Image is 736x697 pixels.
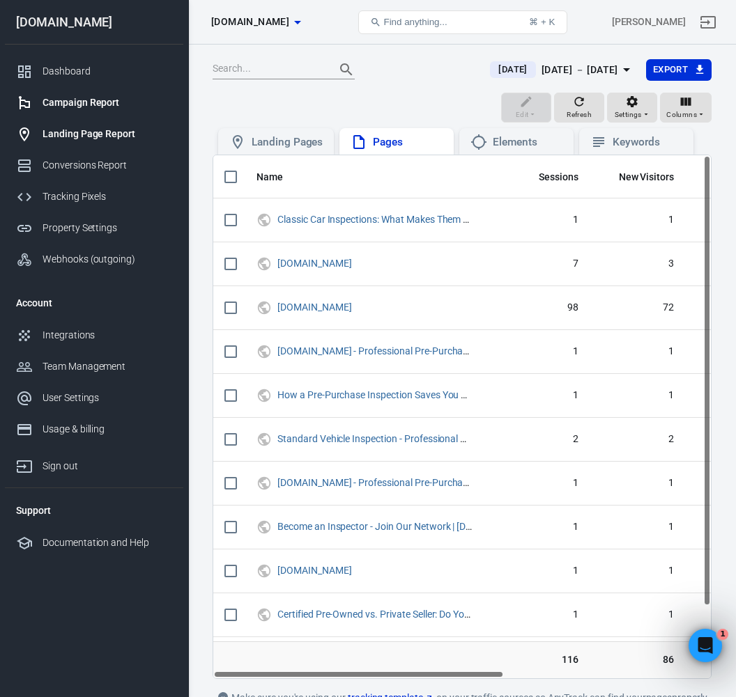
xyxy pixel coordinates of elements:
a: How a Pre-Purchase Inspection Saves You Money (Real Repair Cost Examples) | [DOMAIN_NAME] Blog [277,389,715,400]
a: Campaign Report [5,87,183,118]
iframe: Intercom live chat [689,629,722,662]
a: [DOMAIN_NAME] - Professional Pre-Purchase Car Inspections [277,477,542,488]
a: Usage & billing [5,414,183,445]
div: Sign out [43,459,172,473]
span: 1 [521,476,578,490]
svg: UTM & Web Traffic [256,431,272,448]
div: [DOMAIN_NAME] [5,16,183,29]
span: Sessions [521,171,578,185]
span: New Visitors [619,171,675,185]
a: Sign out [5,445,183,482]
a: Team Management [5,351,183,382]
button: Columns [660,93,712,123]
a: Conversions Report [5,150,183,181]
span: 72 [601,301,675,315]
a: [DOMAIN_NAME] - Professional Pre-Purchase Car Inspections [277,345,542,357]
span: 1 [521,345,578,359]
span: 1 [601,564,675,578]
a: Webhooks (outgoing) [5,244,183,275]
button: [DOMAIN_NAME] [206,9,306,35]
span: 1 [601,389,675,402]
div: [DATE] － [DATE] [542,61,618,79]
div: Team Management [43,359,172,374]
span: Refresh [567,109,592,121]
div: Elements [493,135,562,150]
div: Account id: Z7eiIvhy [612,15,686,29]
a: Classic Car Inspections: What Makes Them Different | [DOMAIN_NAME] Blog [277,214,602,225]
button: Refresh [554,93,604,123]
span: 3 [601,257,675,271]
div: Webhooks (outgoing) [43,252,172,267]
span: Columns [666,109,697,121]
div: Pages [373,135,443,150]
div: User Settings [43,391,172,405]
svg: UTM & Web Traffic [256,343,272,360]
a: Tracking Pixels [5,181,183,212]
span: 1 [601,608,675,622]
div: Landing Page Report [43,127,172,141]
span: 1 [521,213,578,227]
svg: UTM & Web Traffic [256,519,272,535]
li: Support [5,494,183,527]
a: [DOMAIN_NAME] [277,258,351,269]
a: [DOMAIN_NAME] [277,565,351,576]
span: [DATE] [493,63,532,77]
span: New Visitors [601,171,675,185]
div: Dashboard [43,64,172,79]
span: 7 [521,257,578,271]
span: Sessions [539,171,578,185]
svg: UTM & Web Traffic [256,475,272,492]
div: Landing Pages [252,135,323,150]
div: Tracking Pixels [43,189,172,204]
span: 116 [521,653,578,667]
a: Dashboard [5,56,183,87]
div: Conversions Report [43,158,172,173]
span: 1 [601,213,675,227]
div: Keywords [613,135,682,150]
svg: UTM & Web Traffic [256,212,272,228]
span: 2 [521,432,578,446]
button: Export [646,59,712,81]
div: ⌘ + K [529,17,555,27]
span: 1 [601,520,675,534]
div: Campaign Report [43,95,172,110]
a: Property Settings [5,212,183,244]
a: Become an Inspector - Join Our Network | [DOMAIN_NAME] [277,521,531,532]
div: Integrations [43,328,172,343]
svg: UTM & Web Traffic [256,387,272,404]
span: 1 [521,520,578,534]
button: Settings [607,93,657,123]
a: Landing Page Report [5,118,183,150]
svg: UTM & Web Traffic [256,563,272,579]
a: Standard Vehicle Inspection - Professional Pre-Purchase Car Inspections | [DOMAIN_NAME] [277,433,668,444]
span: 2 [601,432,675,446]
span: 1 [521,389,578,402]
input: Search... [213,61,324,79]
span: 1 [601,345,675,359]
span: 1 [601,476,675,490]
button: [DATE][DATE] － [DATE] [479,58,645,81]
div: scrollable content [213,155,711,678]
span: Name [256,171,301,185]
span: Name [256,171,283,185]
button: Search [330,53,363,86]
svg: UTM & Web Traffic [256,256,272,272]
svg: UTM & Web Traffic [256,606,272,623]
span: 1 [521,564,578,578]
button: Find anything...⌘ + K [358,10,567,34]
span: 1 [521,608,578,622]
svg: UTM & Web Traffic [256,299,272,316]
div: Usage & billing [43,422,172,437]
div: Property Settings [43,221,172,235]
a: Certified Pre-Owned vs. Private Seller: Do You Still Need an Inspection? | [DOMAIN_NAME] Blog [277,609,678,620]
span: 98 [521,301,578,315]
li: Account [5,286,183,320]
a: Sign out [691,6,725,39]
a: [DOMAIN_NAME] [277,301,351,313]
div: Documentation and Help [43,535,172,550]
span: Find anything... [384,17,447,27]
a: User Settings [5,382,183,414]
span: carinspector.io [211,13,289,31]
span: Settings [615,109,642,121]
span: 1 [717,629,728,640]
